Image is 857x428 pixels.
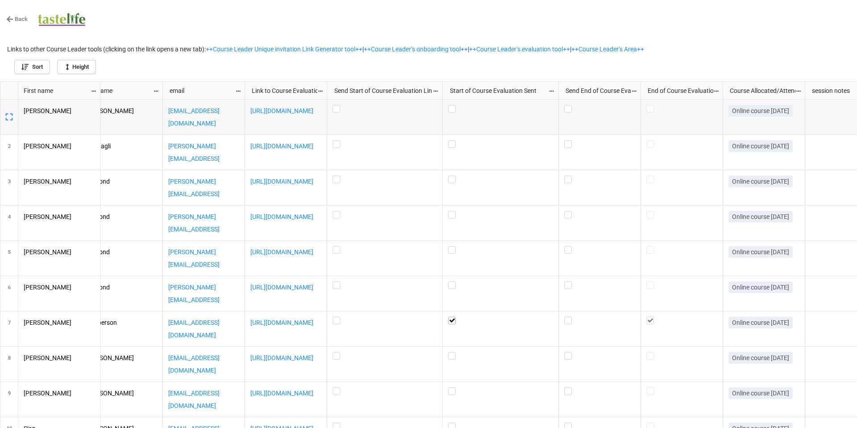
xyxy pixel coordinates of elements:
[732,142,789,151] p: Online course [DATE]
[250,107,313,114] a: [URL][DOMAIN_NAME]
[82,86,153,96] div: Surname
[14,60,50,74] a: Sort
[571,46,644,53] a: ++Course Leader’s Area++
[642,86,713,96] div: End of Course Evaluation Sent
[18,86,91,96] div: First name
[164,86,235,96] div: email
[732,318,789,327] p: Online course [DATE]
[250,213,313,220] a: [URL][DOMAIN_NAME]
[469,46,570,53] a: ++Course Leader’s evaluation tool++
[24,105,95,117] p: [PERSON_NAME]
[8,206,11,240] span: 4
[8,311,11,346] span: 7
[8,135,11,170] span: 2
[86,317,158,329] p: Testperson
[364,46,468,53] a: ++Course Leader’s onboarding tool++
[732,283,789,292] p: Online course [DATE]
[8,276,11,311] span: 6
[24,317,95,329] p: [PERSON_NAME]
[168,213,220,245] a: [PERSON_NAME][EMAIL_ADDRESS][DOMAIN_NAME]
[24,387,95,400] p: [PERSON_NAME]
[250,248,313,256] a: [URL][DOMAIN_NAME]
[168,248,220,280] a: [PERSON_NAME][EMAIL_ADDRESS][DOMAIN_NAME]
[24,211,95,223] p: [PERSON_NAME]
[168,178,220,210] a: [PERSON_NAME][EMAIL_ADDRESS][DOMAIN_NAME]
[86,281,158,294] p: Osmond
[86,211,158,223] p: Osmond
[732,389,789,398] p: Online course [DATE]
[168,107,220,127] a: [EMAIL_ADDRESS][DOMAIN_NAME]
[24,281,95,294] p: [PERSON_NAME]
[250,178,313,185] a: [URL][DOMAIN_NAME]
[6,15,28,24] a: Back
[168,319,220,339] a: [EMAIL_ADDRESS][DOMAIN_NAME]
[724,86,795,96] div: Course Allocated/Attended:
[24,352,95,365] p: [PERSON_NAME]
[732,353,789,362] p: Online course [DATE]
[86,105,158,117] p: [PERSON_NAME]
[445,86,549,96] div: Start of Course Evaluation Sent
[86,176,158,188] p: Osmond
[57,60,96,74] a: Height
[732,177,789,186] p: Online course [DATE]
[246,86,317,96] div: Link to Course Evaluation
[86,140,158,153] p: Kizildagli
[206,46,362,53] a: ++Course Leader Unique invitation Link Generator tool++
[24,176,95,188] p: [PERSON_NAME]
[86,246,158,259] p: Osmond
[24,246,95,259] p: [PERSON_NAME]
[250,143,313,150] a: [URL][DOMAIN_NAME]
[0,82,100,100] div: grid
[732,212,789,221] p: Online course [DATE]
[168,143,220,174] a: [PERSON_NAME][EMAIL_ADDRESS][DOMAIN_NAME]
[250,390,313,397] a: [URL][DOMAIN_NAME]
[86,387,158,400] p: [PERSON_NAME]
[24,140,95,153] p: [PERSON_NAME]
[250,354,313,361] a: [URL][DOMAIN_NAME]
[168,390,220,409] a: [EMAIL_ADDRESS][DOMAIN_NAME]
[8,347,11,382] span: 8
[168,284,220,315] a: [PERSON_NAME][EMAIL_ADDRESS][DOMAIN_NAME]
[168,354,220,374] a: [EMAIL_ADDRESS][DOMAIN_NAME]
[8,382,11,417] span: 9
[732,248,789,256] p: Online course [DATE]
[8,170,11,205] span: 3
[8,241,11,276] span: 5
[732,106,789,115] p: Online course [DATE]
[329,86,433,96] div: Send Start of Course Evaluation Link email to this participant now?
[250,319,313,326] a: [URL][DOMAIN_NAME]
[250,284,313,291] a: [URL][DOMAIN_NAME]
[7,45,850,54] p: Links to other Course Leader tools (clicking on the link opens a new tab): | | |
[560,86,631,96] div: Send End of Course Evaluation Link email to this participant now?
[35,9,88,29] img: 8SeUmRAqi5%2Ftastelife.png
[86,352,158,365] p: [PERSON_NAME]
